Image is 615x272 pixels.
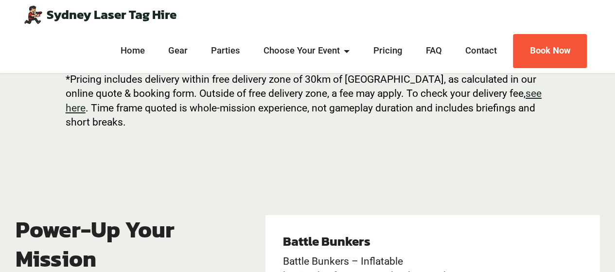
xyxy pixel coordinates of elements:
a: Parties [209,45,243,57]
a: Pricing [370,45,405,57]
img: Mobile Laser Tag Parties Sydney [23,5,43,24]
a: Gear [165,45,190,57]
p: *Pricing includes delivery within free delivery zone of 30km of [GEOGRAPHIC_DATA], as calculated ... [66,72,550,129]
strong: Battle Bunkers [283,232,370,251]
a: FAQ [423,45,444,57]
a: Home [118,45,147,57]
a: Sydney Laser Tag Hire [47,8,176,21]
a: Book Now [513,34,587,68]
a: Choose Your Event [261,45,352,57]
a: Contact [462,45,499,57]
a: see here [66,87,542,114]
